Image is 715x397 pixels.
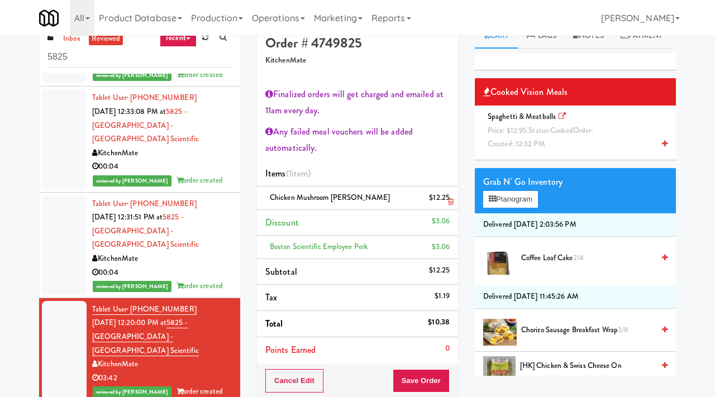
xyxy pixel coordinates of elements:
[550,125,573,136] span: cooked
[618,324,628,335] span: 3/8
[92,92,197,103] a: Tablet User· [PHONE_NUMBER]
[573,252,584,263] span: 2/4
[177,69,223,80] span: order created
[270,192,390,203] span: Chicken Mushroom [PERSON_NAME]
[483,174,668,190] div: Grab N' Go Inventory
[92,317,166,328] span: [DATE] 12:20:00 PM at
[428,315,450,329] div: $10.38
[432,214,450,228] div: $3.06
[521,251,654,265] span: Coffee Loaf Cake
[265,265,297,278] span: Subtotal
[435,289,450,303] div: $1.19
[92,212,163,222] span: [DATE] 12:31:51 PM at
[92,106,199,144] a: 5825 - [GEOGRAPHIC_DATA] - [GEOGRAPHIC_DATA] Scientific
[488,125,593,136] span: Price: $12.95 Status: Order:
[565,23,612,49] a: Notes
[516,359,668,386] div: [HK] Chicken & Swiss Cheese On Focaccia1/8
[127,304,197,314] span: · [PHONE_NUMBER]
[429,264,450,278] div: $12.25
[39,8,59,28] img: Micromart
[483,111,601,149] span: Spaghetti & Meatballs
[265,369,323,393] button: Cancel Edit
[92,357,232,371] div: KitchenMate
[93,175,171,186] span: reviewed by [PERSON_NAME]
[265,291,277,304] span: Tax
[520,359,654,386] span: [HK] Chicken & Swiss Cheese On Focaccia
[517,251,668,265] div: Coffee Loaf Cake2/4
[92,252,232,266] div: KitchenMate
[92,198,197,209] a: Tablet User· [PHONE_NUMBER]
[60,32,83,46] a: inbox
[265,343,316,356] span: Points Earned
[270,241,368,252] span: Boston Scientific Employee Perk
[475,213,676,237] li: Delivered [DATE] 2:03:56 PM
[92,212,199,250] a: 5825 - [GEOGRAPHIC_DATA] - [GEOGRAPHIC_DATA] Scientific
[518,23,565,49] a: Flags
[286,167,311,180] span: (1 )
[92,106,166,117] span: [DATE] 12:33:08 PM at
[92,317,199,356] a: 5825 - [GEOGRAPHIC_DATA] - [GEOGRAPHIC_DATA] Scientific
[92,146,232,160] div: KitchenMate
[160,29,197,47] a: recent
[265,86,450,119] div: Finalized orders will get charged and emailed at 11am every day.
[612,23,671,49] a: Payment
[127,198,197,209] span: · [PHONE_NUMBER]
[177,175,223,185] span: order created
[92,304,197,315] a: Tablet User· [PHONE_NUMBER]
[546,374,556,385] span: 1/8
[265,167,311,180] span: Items
[483,110,668,151] div: Spaghetti & Meatballs Price: $12.95 Status:cookedOrder:Created: 12:32 PM
[475,23,518,49] a: Cart
[292,167,308,180] ng-pluralize: item
[429,191,450,205] div: $12.25
[483,84,568,101] span: Cooked Vision Meals
[265,56,450,65] h5: KitchenMate
[445,342,450,356] div: 0
[488,138,545,149] span: Created: 12:32 PM
[39,87,240,192] li: Tablet User· [PHONE_NUMBER][DATE] 12:33:08 PM at5825 - [GEOGRAPHIC_DATA] - [GEOGRAPHIC_DATA] Scie...
[432,240,450,254] div: $3.06
[521,323,654,337] span: Chorizo Sausage Breakfast Wrap
[93,281,171,292] span: reviewed by [PERSON_NAME]
[393,369,450,393] button: Save Order
[517,323,668,337] div: Chorizo Sausage Breakfast Wrap3/8
[92,371,232,385] div: 03:42
[265,123,450,156] div: Any failed meal vouchers will be added automatically.
[177,280,223,291] span: order created
[265,216,299,229] span: Discount
[475,285,676,309] li: Delivered [DATE] 11:45:26 AM
[265,317,283,330] span: Total
[92,160,232,174] div: 00:04
[265,36,450,50] h4: Order # 4749825
[177,386,223,396] span: order created
[483,191,538,208] button: Planogram
[39,193,240,298] li: Tablet User· [PHONE_NUMBER][DATE] 12:31:51 PM at5825 - [GEOGRAPHIC_DATA] - [GEOGRAPHIC_DATA] Scie...
[89,32,123,46] a: reviewed
[127,92,197,103] span: · [PHONE_NUMBER]
[47,47,232,68] input: Search vision orders
[92,266,232,280] div: 00:04
[93,70,171,81] span: reviewed by [PERSON_NAME]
